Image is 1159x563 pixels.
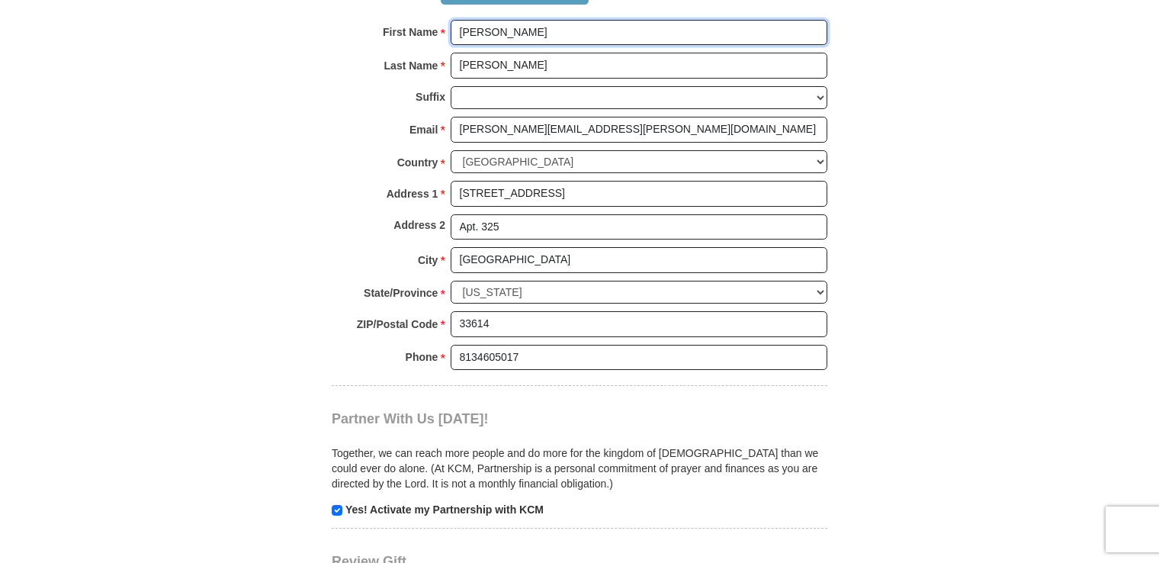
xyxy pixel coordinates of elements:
strong: ZIP/Postal Code [357,314,438,335]
strong: State/Province [364,282,438,304]
strong: Suffix [416,86,445,108]
strong: Last Name [384,55,438,76]
strong: First Name [383,21,438,43]
strong: Email [409,119,438,140]
strong: Phone [406,346,438,368]
strong: Country [397,152,438,173]
strong: Address 1 [387,183,438,204]
span: Partner With Us [DATE]! [332,411,489,426]
strong: Yes! Activate my Partnership with KCM [345,503,544,516]
strong: City [418,249,438,271]
strong: Address 2 [393,214,445,236]
p: Together, we can reach more people and do more for the kingdom of [DEMOGRAPHIC_DATA] than we coul... [332,446,827,491]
